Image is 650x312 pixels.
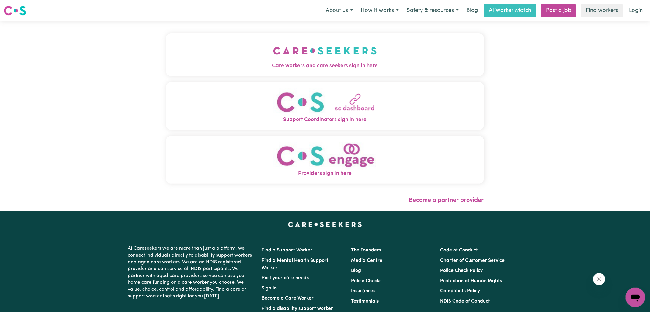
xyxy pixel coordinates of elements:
button: Safety & resources [403,4,463,17]
a: Become a Care Worker [262,296,314,301]
a: AI Worker Match [484,4,536,17]
button: Care workers and care seekers sign in here [166,33,484,76]
a: Find a disability support worker [262,306,333,311]
a: Sign In [262,286,277,291]
a: Find a Mental Health Support Worker [262,258,329,270]
a: Insurances [351,289,375,293]
a: Find workers [581,4,623,17]
a: Police Checks [351,279,381,283]
a: The Founders [351,248,381,253]
a: NDIS Code of Conduct [440,299,490,304]
a: Become a partner provider [409,197,484,203]
iframe: Close message [593,273,605,285]
span: Care workers and care seekers sign in here [166,62,484,70]
p: At Careseekers we are more than just a platform. We connect individuals directly to disability su... [128,243,255,302]
span: Providers sign in here [166,170,484,178]
button: About us [322,4,357,17]
a: Testimonials [351,299,379,304]
a: Protection of Human Rights [440,279,502,283]
span: Support Coordinators sign in here [166,116,484,124]
button: Providers sign in here [166,136,484,184]
a: Media Centre [351,258,382,263]
a: Code of Conduct [440,248,478,253]
a: Post your care needs [262,276,309,280]
a: Police Check Policy [440,268,483,273]
a: Post a job [541,4,576,17]
span: Need any help? [4,4,37,9]
a: Blog [351,268,361,273]
iframe: Button to launch messaging window [626,288,645,307]
img: Careseekers logo [4,5,26,16]
a: Careseekers logo [4,4,26,18]
a: Find a Support Worker [262,248,313,253]
a: Charter of Customer Service [440,258,505,263]
button: Support Coordinators sign in here [166,82,484,130]
a: Login [625,4,646,17]
a: Complaints Policy [440,289,480,293]
a: Careseekers home page [288,222,362,227]
a: Blog [463,4,481,17]
button: How it works [357,4,403,17]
